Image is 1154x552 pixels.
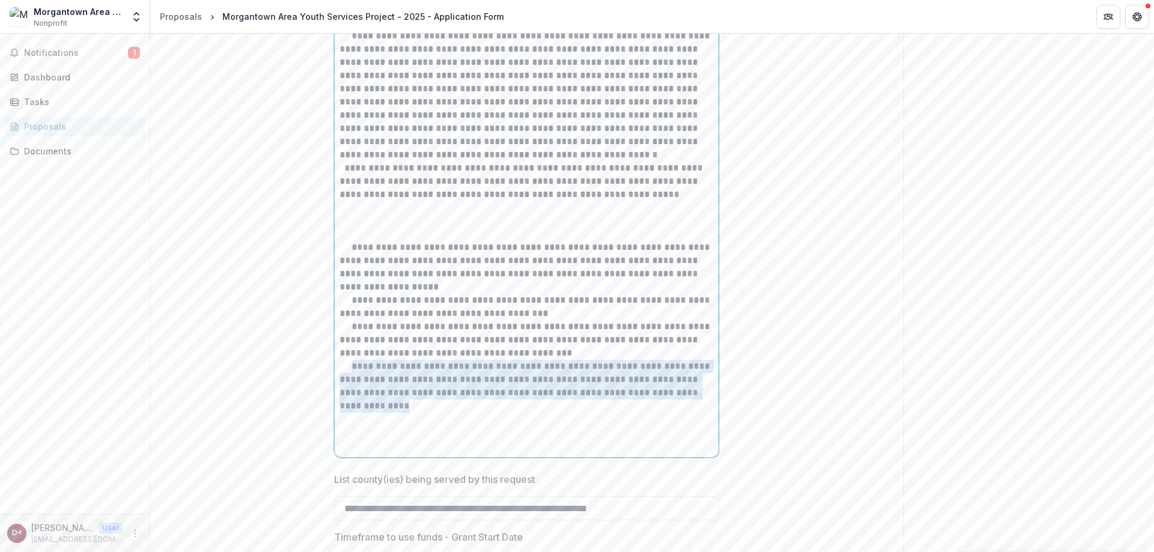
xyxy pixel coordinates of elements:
a: Tasks [5,92,145,112]
p: List county(ies) being served by this request [334,472,535,487]
button: Notifications1 [5,43,145,62]
div: Tasks [24,96,135,108]
span: 1 [128,47,140,59]
nav: breadcrumb [155,8,508,25]
div: Danny Trejo <maysp160@gmail.com> [12,529,22,537]
p: [PERSON_NAME] <[EMAIL_ADDRESS][DOMAIN_NAME]> [31,521,94,534]
div: Morgantown Area Youth Services Project - 2025 - Application Form [222,10,504,23]
p: User [99,523,123,533]
div: Proposals [24,120,135,133]
a: Proposals [5,117,145,136]
span: Nonprofit [34,18,67,29]
div: Morgantown Area Youth Services Project [34,5,123,18]
a: Dashboard [5,67,145,87]
button: More [128,526,142,541]
span: Notifications [24,48,128,58]
p: Timeframe to use funds - Grant Start Date [334,530,523,544]
a: Proposals [155,8,207,25]
button: Open entity switcher [128,5,145,29]
div: Proposals [160,10,202,23]
div: Documents [24,145,135,157]
a: Documents [5,141,145,161]
p: [EMAIL_ADDRESS][DOMAIN_NAME] [31,534,123,545]
button: Partners [1096,5,1120,29]
div: Dashboard [24,71,135,83]
img: Morgantown Area Youth Services Project [10,7,29,26]
button: Get Help [1125,5,1149,29]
